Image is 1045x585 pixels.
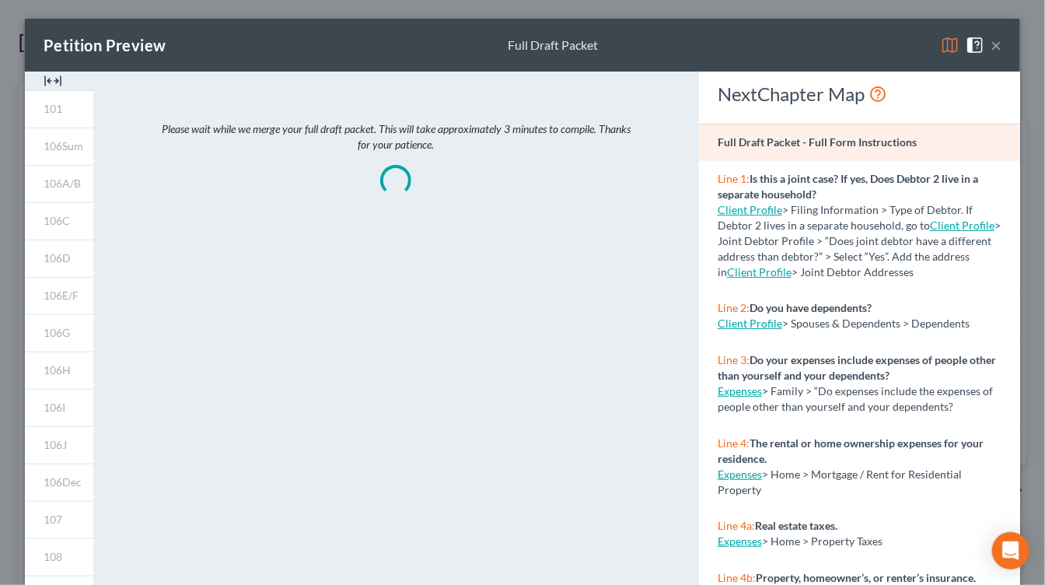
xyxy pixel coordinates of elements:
a: 106Sum [25,128,93,165]
a: Expenses [718,534,762,548]
span: > Home > Property Taxes [762,534,882,548]
a: 108 [25,538,93,576]
a: 106A/B [25,165,93,202]
a: 106I [25,389,93,426]
strong: Is this a joint case? If yes, Does Debtor 2 live in a separate household? [718,172,978,201]
span: > Family > “Do expenses include the expenses of people other than yourself and your dependents? [718,384,993,413]
a: 106G [25,314,93,352]
a: Expenses [718,468,762,481]
span: 106Dec [44,475,82,489]
span: 106Sum [44,139,83,152]
a: Client Profile [930,219,994,232]
span: 108 [44,550,62,563]
span: 106D [44,251,71,264]
a: 106Dec [25,464,93,501]
span: 106G [44,326,70,339]
img: expand-e0f6d898513216a626fdd78e52531dac95497ffd26381d4c15ee2fc46db09dca.svg [44,72,62,90]
a: Client Profile [718,203,782,216]
a: 106E/F [25,277,93,314]
a: 106C [25,202,93,240]
span: > Joint Debtor Addresses [727,265,914,278]
span: Line 4b: [718,571,756,584]
strong: Real estate taxes. [755,519,837,532]
button: × [991,36,1001,54]
img: help-close-5ba153eb36485ed6c1ea00a893f15db1cb9b99d6cae46e1a8edb6c62d00a1a76.svg [966,36,984,54]
span: Line 3: [718,353,750,366]
span: > Home > Mortgage / Rent for Residential Property [718,468,962,496]
span: Line 1: [718,172,750,185]
strong: Property, homeowner’s, or renter’s insurance. [756,571,976,584]
span: Line 2: [718,301,750,314]
span: 106I [44,401,65,414]
img: map-eea8200ae884c6f1103ae1953ef3d486a96c86aabb227e865a55264e3737af1f.svg [941,36,959,54]
a: 107 [25,501,93,538]
a: 101 [25,90,93,128]
span: 106A/B [44,177,81,190]
span: 106J [44,438,67,451]
a: 106H [25,352,93,389]
div: Open Intercom Messenger [992,532,1029,569]
div: Petition Preview [44,34,166,56]
span: > Filing Information > Type of Debtor. If Debtor 2 lives in a separate household, go to [718,203,973,232]
strong: The rental or home ownership expenses for your residence. [718,436,984,465]
a: Client Profile [727,265,792,278]
span: Line 4a: [718,519,755,532]
span: 106H [44,363,71,377]
div: NextChapter Map [718,82,1001,107]
a: 106D [25,240,93,277]
span: 106C [44,214,70,227]
p: Please wait while we merge your full draft packet. This will take approximately 3 minutes to comp... [159,121,633,152]
span: > Spouses & Dependents > Dependents [782,317,970,330]
a: Client Profile [718,317,782,330]
span: > Joint Debtor Profile > “Does joint debtor have a different address than debtor?” > Select “Yes”... [718,219,1001,278]
a: 106J [25,426,93,464]
a: Expenses [718,384,762,398]
strong: Do you have dependents? [750,301,872,314]
strong: Full Draft Packet - Full Form Instructions [718,135,917,149]
strong: Do your expenses include expenses of people other than yourself and your dependents? [718,353,996,382]
span: 101 [44,102,62,115]
span: Line 4: [718,436,750,450]
div: Full Draft Packet [509,37,599,54]
span: 107 [44,513,62,526]
span: 106E/F [44,289,79,302]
